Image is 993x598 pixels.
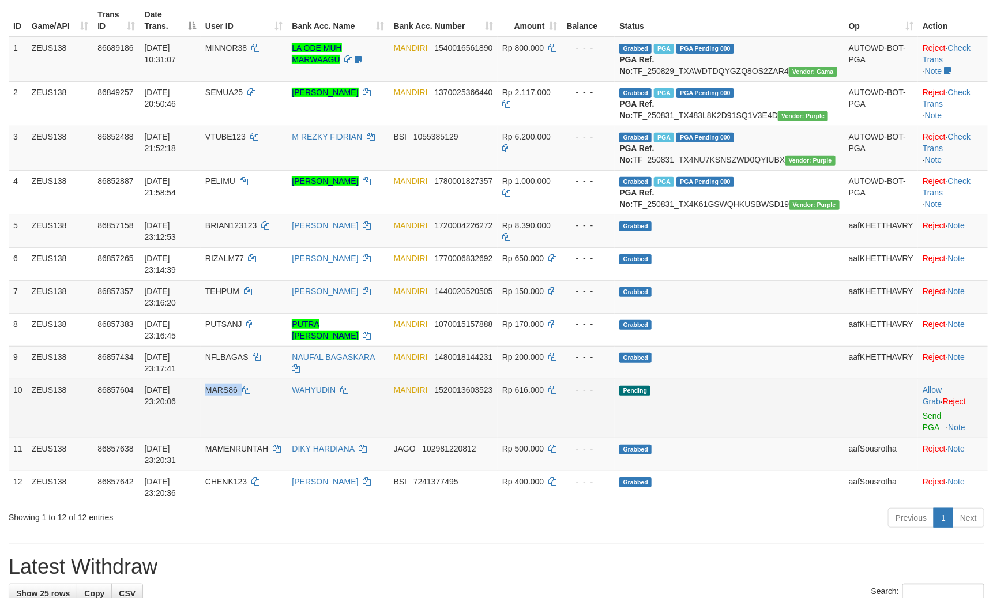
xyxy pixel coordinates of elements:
[948,444,965,453] a: Note
[619,44,652,54] span: Grabbed
[567,42,611,54] div: - - -
[948,254,965,263] a: Note
[923,319,946,329] a: Reject
[502,254,544,263] span: Rp 650.000
[619,55,654,76] b: PGA Ref. No:
[948,287,965,296] a: Note
[394,319,428,329] span: MANDIRI
[205,132,246,141] span: VTUBE123
[394,444,416,453] span: JAGO
[567,318,611,330] div: - - -
[394,132,407,141] span: BSI
[394,176,428,186] span: MANDIRI
[502,477,544,486] span: Rp 400.000
[434,43,492,52] span: Copy 1540016561890 to clipboard
[676,177,734,187] span: PGA Pending
[502,43,544,52] span: Rp 800.000
[9,507,405,523] div: Showing 1 to 12 of 12 entries
[9,555,984,578] h1: Latest Withdraw
[619,386,650,396] span: Pending
[498,4,562,37] th: Amount: activate to sort column ascending
[205,477,247,486] span: CHENK123
[292,254,358,263] a: [PERSON_NAME]
[502,385,544,394] span: Rp 616.000
[844,215,918,247] td: aafKHETTHAVRY
[97,88,133,97] span: 86849257
[9,170,27,215] td: 4
[619,88,652,98] span: Grabbed
[27,37,93,82] td: ZEUS138
[918,170,988,215] td: · ·
[567,351,611,363] div: - - -
[654,44,674,54] span: Marked by aafkaynarin
[27,4,93,37] th: Game/API: activate to sort column ascending
[844,438,918,471] td: aafSousrotha
[9,379,27,438] td: 10
[844,81,918,126] td: AUTOWD-BOT-PGA
[923,254,946,263] a: Reject
[923,221,946,230] a: Reject
[394,385,428,394] span: MANDIRI
[9,4,27,37] th: ID
[145,43,176,64] span: [DATE] 10:31:07
[394,352,428,362] span: MANDIRI
[292,287,358,296] a: [PERSON_NAME]
[948,477,965,486] a: Note
[844,170,918,215] td: AUTOWD-BOT-PGA
[394,477,407,486] span: BSI
[502,132,551,141] span: Rp 6.200.000
[502,88,551,97] span: Rp 2.117.000
[292,43,341,64] a: LA ODE MUH MARWAAGU
[502,444,544,453] span: Rp 500.000
[948,319,965,329] a: Note
[84,589,104,598] span: Copy
[654,133,674,142] span: Marked by aafsolysreylen
[948,423,965,432] a: Note
[619,254,652,264] span: Grabbed
[145,444,176,465] span: [DATE] 23:20:31
[844,313,918,346] td: aafKHETTHAVRY
[567,443,611,454] div: - - -
[205,287,239,296] span: TEHPUM
[619,177,652,187] span: Grabbed
[789,67,837,77] span: Vendor URL: https://trx31.1velocity.biz
[119,589,136,598] span: CSV
[654,88,674,98] span: Marked by aafsreyleap
[943,397,966,406] a: Reject
[923,477,946,486] a: Reject
[923,176,971,197] a: Check Trans
[567,253,611,264] div: - - -
[567,285,611,297] div: - - -
[9,126,27,170] td: 3
[619,320,652,330] span: Grabbed
[567,131,611,142] div: - - -
[145,132,176,153] span: [DATE] 21:52:18
[567,86,611,98] div: - - -
[619,188,654,209] b: PGA Ref. No:
[502,287,544,296] span: Rp 150.000
[97,176,133,186] span: 86852887
[413,477,458,486] span: Copy 7241377495 to clipboard
[434,254,492,263] span: Copy 1770006832692 to clipboard
[923,352,946,362] a: Reject
[145,352,176,373] span: [DATE] 23:17:41
[292,221,358,230] a: [PERSON_NAME]
[97,444,133,453] span: 86857638
[785,156,836,166] span: Vendor URL: https://trx4.1velocity.biz
[502,221,551,230] span: Rp 8.390.000
[923,176,946,186] a: Reject
[923,88,946,97] a: Reject
[205,319,242,329] span: PUTSANJ
[434,385,492,394] span: Copy 1520013603523 to clipboard
[394,287,428,296] span: MANDIRI
[140,4,201,37] th: Date Trans.: activate to sort column descending
[145,477,176,498] span: [DATE] 23:20:36
[9,37,27,82] td: 1
[619,99,654,120] b: PGA Ref. No:
[292,477,358,486] a: [PERSON_NAME]
[292,176,358,186] a: [PERSON_NAME]
[925,111,942,120] a: Note
[918,4,988,37] th: Action
[205,385,238,394] span: MARS86
[434,287,492,296] span: Copy 1440020520505 to clipboard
